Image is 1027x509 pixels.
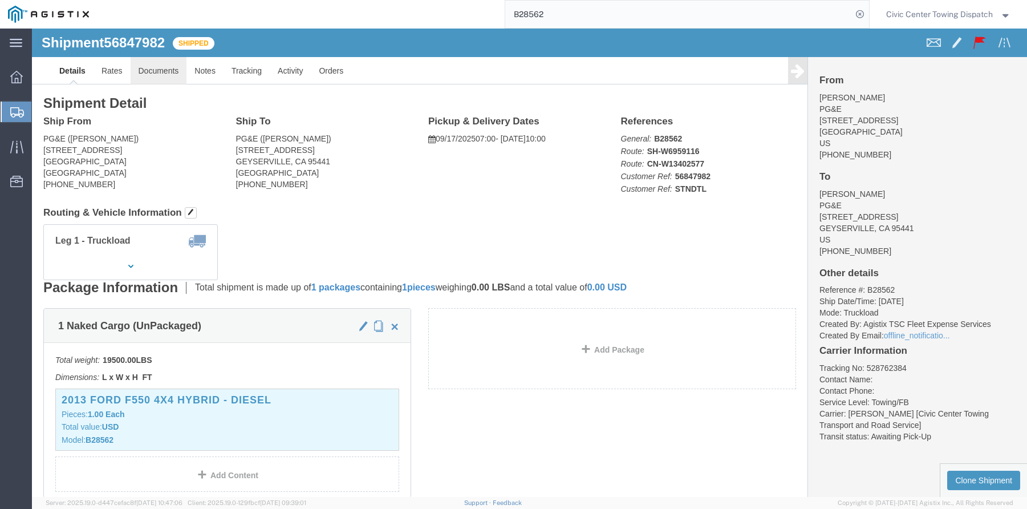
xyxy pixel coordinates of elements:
span: [DATE] 10:47:06 [136,499,182,506]
img: logo [8,6,89,23]
span: Client: 2025.19.0-129fbcf [188,499,306,506]
input: Search for shipment number, reference number [505,1,852,28]
span: Civic Center Towing Dispatch [886,8,993,21]
button: Civic Center Towing Dispatch [886,7,1012,21]
a: Feedback [493,499,522,506]
iframe: FS Legacy Container [32,29,1027,497]
a: Support [464,499,493,506]
span: Copyright © [DATE]-[DATE] Agistix Inc., All Rights Reserved [838,498,1013,508]
span: [DATE] 09:39:01 [260,499,306,506]
span: Server: 2025.19.0-d447cefac8f [46,499,182,506]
